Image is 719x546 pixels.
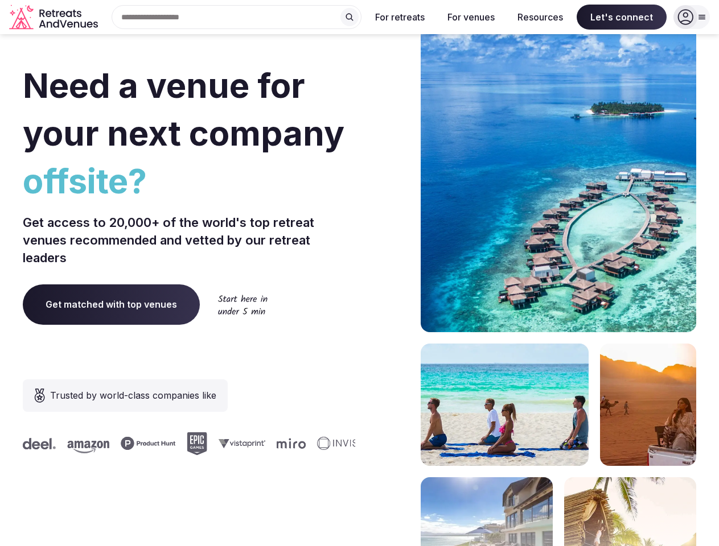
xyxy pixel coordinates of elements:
span: offsite? [23,157,355,205]
a: Get matched with top venues [23,284,200,324]
svg: Miro company logo [274,438,303,449]
button: Resources [508,5,572,30]
span: Trusted by world-class companies like [50,388,216,402]
svg: Vistaprint company logo [216,439,263,448]
svg: Invisible company logo [315,437,377,450]
img: yoga on tropical beach [421,344,589,466]
svg: Retreats and Venues company logo [9,5,100,30]
span: Let's connect [577,5,667,30]
svg: Deel company logo [20,438,54,449]
p: Get access to 20,000+ of the world's top retreat venues recommended and vetted by our retreat lea... [23,214,355,266]
img: Start here in under 5 min [218,295,268,315]
a: Visit the homepage [9,5,100,30]
button: For retreats [366,5,434,30]
button: For venues [438,5,504,30]
span: Need a venue for your next company [23,65,344,154]
img: woman sitting in back of truck with camels [600,344,696,466]
svg: Epic Games company logo [184,432,205,455]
